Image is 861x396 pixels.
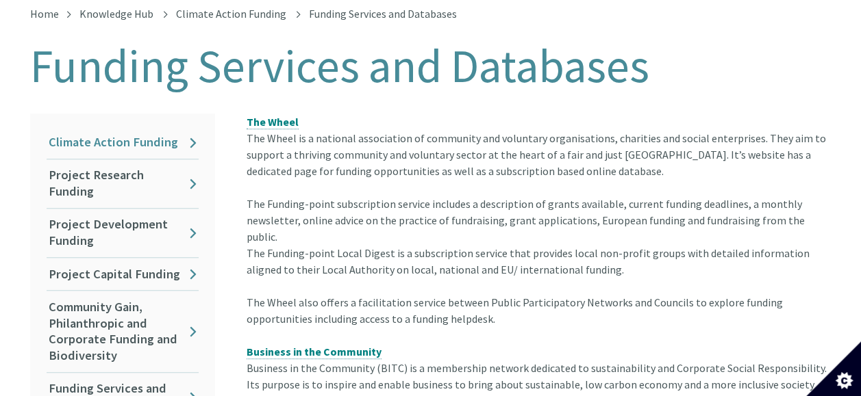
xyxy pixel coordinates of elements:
[176,7,286,21] a: Climate Action Funding
[47,127,199,159] a: Climate Action Funding
[806,341,861,396] button: Set cookie preferences
[247,115,299,129] a: The Wheel
[247,294,832,343] div: The Wheel also offers a facilitation service between Public Participatory Networks and Councils t...
[47,159,199,208] a: Project Research Funding
[47,291,199,372] a: Community Gain, Philanthropic and Corporate Funding and Biodiversity
[247,345,382,359] a: Business in the Community
[247,245,832,294] div: The Funding-point Local Digest is a subscription service that provides local non-profit groups wi...
[309,7,457,21] span: Funding Services and Databases
[30,7,59,21] a: Home
[247,114,832,196] div: The Wheel is a national association of community and voluntary organisations, charities and socia...
[47,258,199,290] a: Project Capital Funding
[30,41,832,92] h1: Funding Services and Databases
[79,7,153,21] a: Knowledge Hub
[47,209,199,257] a: Project Development Funding
[247,196,832,245] div: The Funding-point subscription service includes a description of grants available, current fundin...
